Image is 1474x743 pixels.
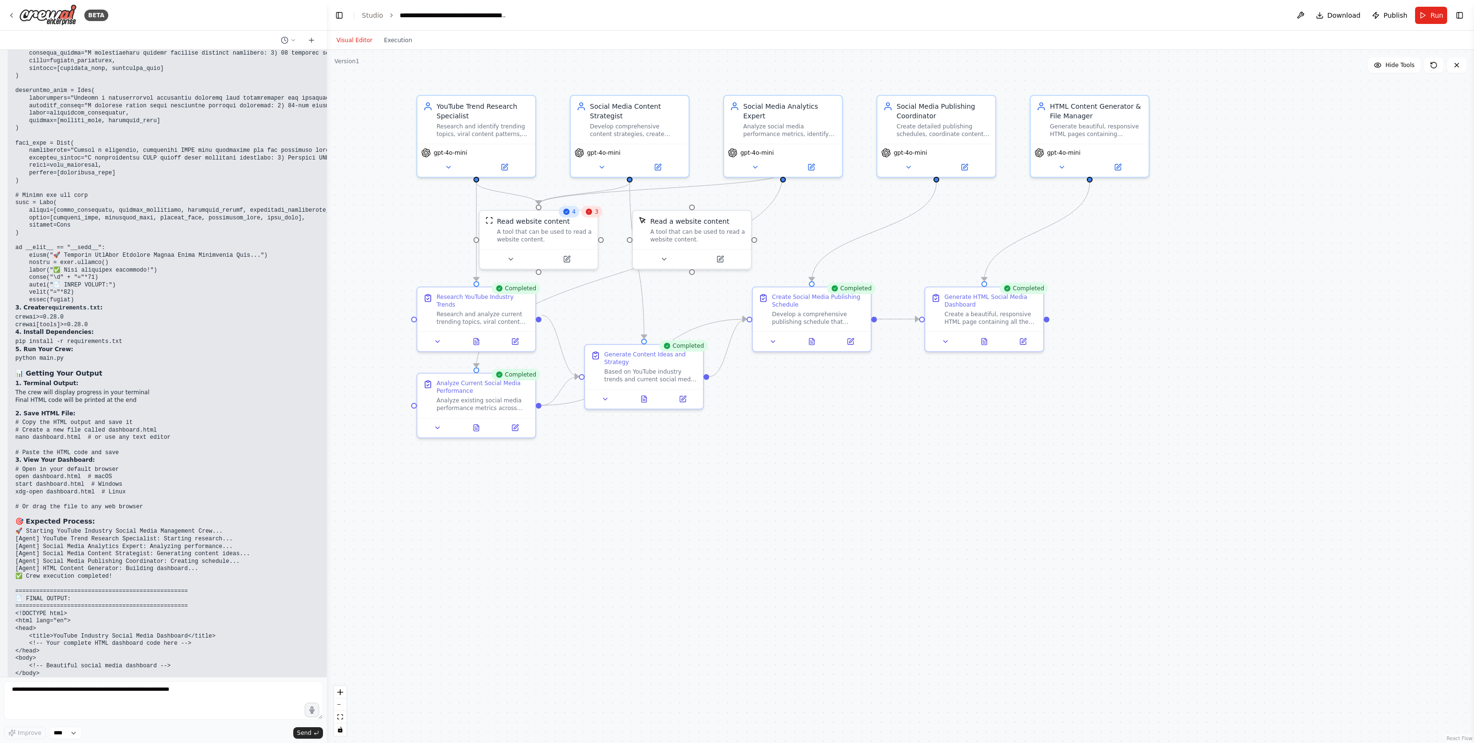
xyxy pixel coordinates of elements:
div: Research YouTube Industry Trends [437,293,530,309]
button: Execution [378,34,418,46]
div: Completed [659,340,708,352]
nav: breadcrumb [362,11,507,20]
span: Send [297,729,311,737]
button: Improve [4,727,46,739]
div: Social Media Content StrategistDevelop comprehensive content strategies, create engaging social m... [570,95,690,178]
div: Read website content [497,217,570,226]
button: Publish [1368,7,1411,24]
button: Open in side panel [693,253,747,265]
button: Open in side panel [631,161,685,173]
g: Edge from cc84f272-7905-453f-af74-b0948aa90212 to 0b5bd6c6-4cf2-4664-97c9-cf589dd99454 [472,182,481,281]
div: Social Media Analytics Expert [743,102,836,121]
span: gpt-4o-mini [740,149,774,157]
button: zoom out [334,698,346,711]
button: Hide Tools [1368,57,1420,73]
img: ScrapeElementFromWebsiteTool [639,217,646,224]
g: Edge from b53d9e2a-25a0-48e2-a855-15f606d528d2 to 7dee577c-f0e8-4b5b-91dd-7da20e6af9f8 [534,172,788,204]
g: Edge from aa5a51ae-4f91-4feb-8b1f-51b863964a95 to 71b7d0dd-5cef-47b9-b67c-34415894dd5c [877,314,919,324]
code: requirements.txt [45,305,100,311]
button: toggle interactivity [334,723,346,736]
button: fit view [334,711,346,723]
strong: 3. Create : [15,304,103,311]
g: Edge from cc84f272-7905-453f-af74-b0948aa90212 to 7dee577c-f0e8-4b5b-91dd-7da20e6af9f8 [472,182,543,204]
button: Download [1312,7,1365,24]
div: CompletedAnalyze Current Social Media PerformanceAnalyze existing social media performance metric... [416,373,536,438]
strong: 📊 Getting Your Output [15,369,102,377]
span: gpt-4o-mini [894,149,927,157]
button: Send [293,727,323,739]
div: Based on YouTube industry trends and current social media performance data, generate creative con... [604,368,697,383]
code: pip install -r requirements.txt [15,338,122,345]
div: YouTube Trend Research Specialist [437,102,530,121]
button: View output [964,336,1005,347]
div: CompletedGenerate Content Ideas and StrategyBased on YouTube industry trends and current social m... [584,344,704,410]
code: python main.py [15,355,64,362]
div: CompletedGenerate HTML Social Media DashboardCreate a beautiful, responsive HTML page containing ... [924,286,1044,352]
code: 🚀 Starting YouTube Industry Social Media Management Crew... [Agent] YouTube Trend Research Specia... [15,528,250,684]
div: Completed [492,283,540,294]
div: Social Media Publishing CoordinatorCreate detailed publishing schedules, coordinate content acros... [876,95,996,178]
span: Publish [1383,11,1407,20]
strong: 🎯 Expected Process: [15,517,95,525]
div: ScrapeElementFromWebsiteToolRead a website contentA tool that can be used to read a website content. [632,210,752,270]
div: BETA [84,10,108,21]
g: Edge from 0b5bd6c6-4cf2-4664-97c9-cf589dd99454 to f6577c26-1f82-4213-b774-7115a2540574 [541,310,578,381]
div: Develop comprehensive content strategies, create engaging social media content ideas, and optimiz... [590,123,683,138]
g: Edge from b53d9e2a-25a0-48e2-a855-15f606d528d2 to a8d31089-ea5e-40f1-b950-bf2b2397fde9 [472,172,788,367]
button: Run [1415,7,1447,24]
span: Run [1430,11,1443,20]
button: View output [456,422,497,434]
button: Hide left sidebar [333,9,346,22]
div: Generate Content Ideas and Strategy [604,351,697,366]
div: Research and analyze current trending topics, viral content patterns, and emerging opportunities ... [437,310,530,326]
button: Visual Editor [331,34,378,46]
strong: 5. Run Your Crew: [15,346,73,353]
g: Edge from e5a92b05-31fc-46ae-b748-a1c06a3e6a4a to aa5a51ae-4f91-4feb-8b1f-51b863964a95 [807,182,941,281]
div: HTML Content Generator & File Manager [1050,102,1143,121]
strong: 3. View Your Dashboard: [15,457,95,463]
g: Edge from 39d0b43f-d9f1-4bfd-b7af-282cfa1253af to 71b7d0dd-5cef-47b9-b67c-34415894dd5c [979,182,1094,281]
code: crewai>=0.28.0 crewai[tools]>=0.28.0 [15,314,88,328]
button: Click to speak your automation idea [305,703,319,717]
code: # Copy the HTML output and save it # Create a new file called dashboard.html nano dashboard.html ... [15,419,171,456]
span: Improve [18,729,41,737]
div: Create Social Media Publishing Schedule [772,293,865,309]
g: Edge from f6577c26-1f82-4213-b774-7115a2540574 to aa5a51ae-4f91-4feb-8b1f-51b863964a95 [709,314,746,381]
code: # Open in your default browser open dashboard.html # macOS start dashboard.html # Windows xdg-ope... [15,466,143,510]
button: Open in side panel [937,161,991,173]
img: Logo [19,4,77,26]
button: Open in side panel [1006,336,1039,347]
a: React Flow attribution [1447,736,1473,741]
div: Analyze Current Social Media Performance [437,379,530,395]
div: Completed [1000,283,1048,294]
button: Open in side panel [477,161,531,173]
button: Start a new chat [304,34,319,46]
div: Create detailed publishing schedules, coordinate content across multiple social media platforms, ... [897,123,990,138]
div: Analyze existing social media performance metrics across multiple platforms to understand current... [437,397,530,412]
span: Hide Tools [1385,61,1415,69]
g: Edge from a8d31089-ea5e-40f1-b950-bf2b2397fde9 to f6577c26-1f82-4213-b774-7115a2540574 [541,372,578,410]
button: Show right sidebar [1453,9,1466,22]
div: Completed [492,369,540,380]
button: View output [624,393,665,405]
div: Develop a comprehensive publishing schedule that incorporates the generated content ideas, optima... [772,310,865,326]
div: Social Media Publishing Coordinator [897,102,990,121]
button: View output [792,336,832,347]
div: Generate beautiful, responsive HTML pages containing formatted social media content with professi... [1050,123,1143,138]
img: ScrapeWebsiteTool [485,217,493,224]
div: A tool that can be used to read a website content. [650,228,745,243]
button: Open in side panel [834,336,867,347]
div: React Flow controls [334,686,346,736]
span: gpt-4o-mini [587,149,621,157]
div: HTML Content Generator & File ManagerGenerate beautiful, responsive HTML pages containing formatt... [1030,95,1150,178]
strong: 4. Install Dependencies: [15,329,93,335]
button: Open in side panel [784,161,838,173]
div: A tool that can be used to read a website content. [497,228,592,243]
span: gpt-4o-mini [1047,149,1081,157]
div: Analyze social media performance metrics, identify optimal posting times, track engagement patter... [743,123,836,138]
div: YouTube Trend Research SpecialistResearch and identify trending topics, viral content patterns, a... [416,95,536,178]
g: Edge from 0c6dba71-faf5-45c9-8719-6ae87436458d to f6577c26-1f82-4213-b774-7115a2540574 [625,182,649,338]
button: View output [456,336,497,347]
a: Studio [362,11,383,19]
strong: 1. Terminal Output: [15,380,78,387]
